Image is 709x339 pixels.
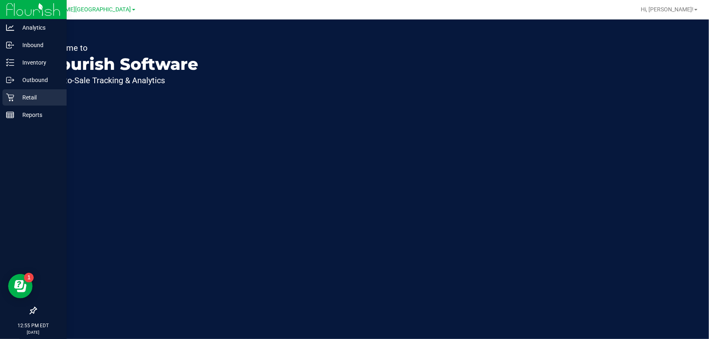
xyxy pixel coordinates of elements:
p: Retail [14,93,63,102]
p: Inventory [14,58,63,67]
p: Welcome to [44,44,198,52]
inline-svg: Reports [6,111,14,119]
inline-svg: Inbound [6,41,14,49]
span: Hi, [PERSON_NAME]! [641,6,694,13]
iframe: Resource center [8,274,33,298]
inline-svg: Analytics [6,24,14,32]
p: Analytics [14,23,63,32]
p: Flourish Software [44,56,198,72]
p: [DATE] [4,329,63,335]
iframe: Resource center unread badge [24,273,34,283]
inline-svg: Inventory [6,58,14,67]
span: [PERSON_NAME][GEOGRAPHIC_DATA] [31,6,131,13]
p: Seed-to-Sale Tracking & Analytics [44,76,198,84]
p: Reports [14,110,63,120]
p: 12:55 PM EDT [4,322,63,329]
inline-svg: Retail [6,93,14,101]
p: Inbound [14,40,63,50]
inline-svg: Outbound [6,76,14,84]
p: Outbound [14,75,63,85]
